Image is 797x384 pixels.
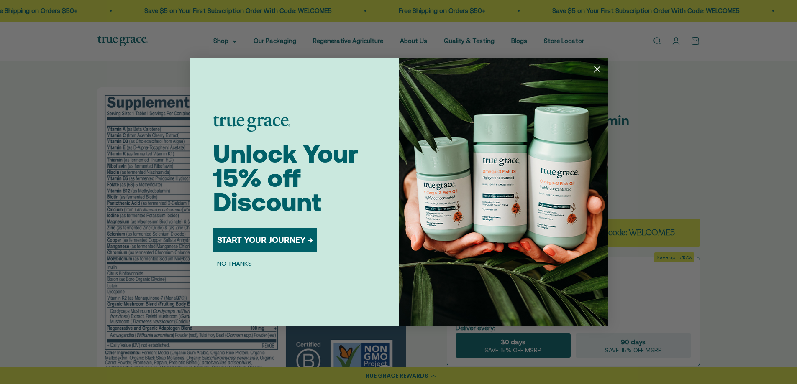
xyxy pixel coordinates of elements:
button: Close dialog [590,62,605,76]
span: Unlock Your 15% off Discount [213,139,358,216]
img: logo placeholder [213,116,290,132]
button: START YOUR JOURNEY → [213,228,317,252]
img: 098727d5-50f8-4f9b-9554-844bb8da1403.jpeg [399,58,608,326]
button: NO THANKS [213,259,256,269]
